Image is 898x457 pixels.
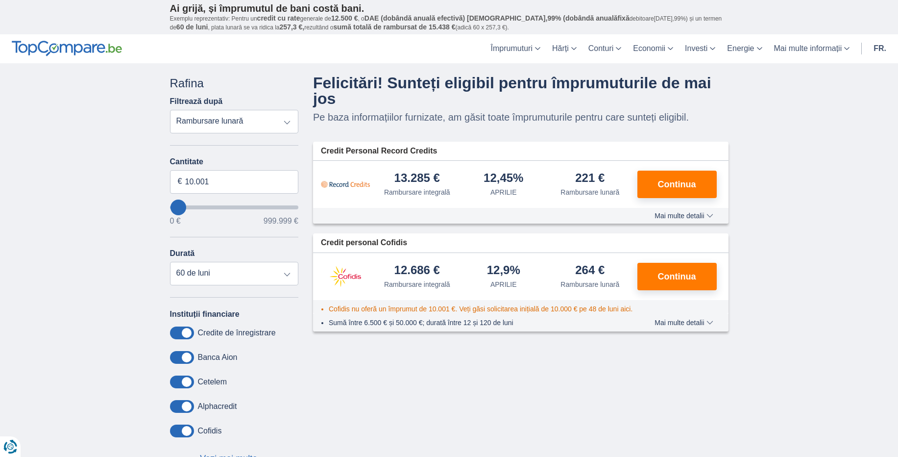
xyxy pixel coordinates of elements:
button: Mai multe detalii [647,212,720,220]
font: [DATE],99%) și un termen de [170,15,722,31]
font: , plata lunară se va ridica la [208,24,279,31]
font: 0 € [170,217,181,225]
font: Cetelem [198,378,227,386]
font: Mai multe informații [774,44,842,52]
font: 221 € [575,171,605,184]
font: Mai multe detalii [655,212,704,220]
font: APRILIE [490,280,517,288]
font: generale de [300,15,331,22]
font: Rambursare integrală [384,188,450,196]
font: 60 de luni [176,23,208,31]
font: Credit personal Cofidis [321,238,407,247]
font: credit cu rate [257,14,300,22]
font: Rambursare lunară [560,188,619,196]
a: Economii [627,34,679,63]
font: sumă totală de rambursat de 15.438 € [334,23,456,31]
font: Energie [727,44,754,52]
font: ​​debitoare [630,15,654,22]
a: Investi [679,34,721,63]
a: Energie [721,34,768,63]
font: € [178,177,182,185]
a: Mai multe informații [768,34,856,63]
font: 13.285 € [394,171,440,184]
font: , o [358,15,364,22]
font: Sumă între 6.500 € și 50.000 €; durată între 12 și 120 de luni [329,319,513,327]
font: APRILIE [490,188,517,196]
button: Mai multe detalii [647,319,720,327]
font: Pe baza informațiilor furnizate, am găsit toate împrumuturile pentru care sunteți eligibil. [313,112,689,123]
font: Investi [685,44,707,52]
font: 12,9% [487,263,520,277]
font: Continua [658,272,696,281]
font: Rambursare lunară [560,280,619,288]
font: Alphacredit [198,402,237,410]
font: rezultând o [304,24,333,31]
font: Hărți [552,44,569,52]
font: Felicitări! Sunteți eligibil pentru împrumuturile de mai jos [313,74,711,107]
font: 999.999 € [264,217,298,225]
font: Banca Aion [198,353,238,361]
font: Filtrează după [170,97,223,105]
font: 12.500 € [331,14,358,22]
font: Cofidis [198,427,222,435]
font: 12,45% [484,171,523,184]
font: 12.686 € [394,263,440,277]
img: Credite de credit personal [321,172,370,197]
font: fr. [874,44,886,52]
img: TopCompare [12,41,122,56]
font: Rafina [170,76,204,90]
a: Împrumuturi [485,34,546,63]
a: Hărți [546,34,582,63]
font: Credite de înregistrare [198,329,276,337]
font: 257,3 €, [280,23,305,31]
font: (adică 60 x 257,3 €). [456,24,509,31]
font: 264 € [575,263,605,277]
font: Rambursare integrală [384,280,450,288]
input: vreauSăÎmprumut [170,205,299,209]
font: Mai multe detalii [655,319,704,327]
font: Instituții financiare [170,310,240,318]
font: Economii [633,44,665,52]
font: Exemplu reprezentativ: Pentru un [170,15,257,22]
a: Conturi [582,34,628,63]
img: Credit personal Cofidis [321,264,370,289]
font: Cofidis nu oferă un împrumut de 10.001 €. Veți găsi solicitarea inițială de 10.000 € pe 48 de lun... [329,305,632,313]
font: Durată [170,249,195,257]
a: fr. [868,34,892,63]
button: Continua [637,263,717,290]
font: DAE (dobândă anuală efectivă) [DEMOGRAPHIC_DATA],99% (dobândă anuală [364,14,618,22]
button: Continua [637,171,717,198]
font: fixă [618,14,630,22]
font: Conturi [588,44,614,52]
font: Cantitate [170,157,203,166]
font: Ai grijă, și împrumutul de bani costă bani. [170,3,364,14]
font: Credit Personal Record Credits [321,147,437,155]
font: Împrumuturi [491,44,533,52]
font: Continua [658,179,696,189]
